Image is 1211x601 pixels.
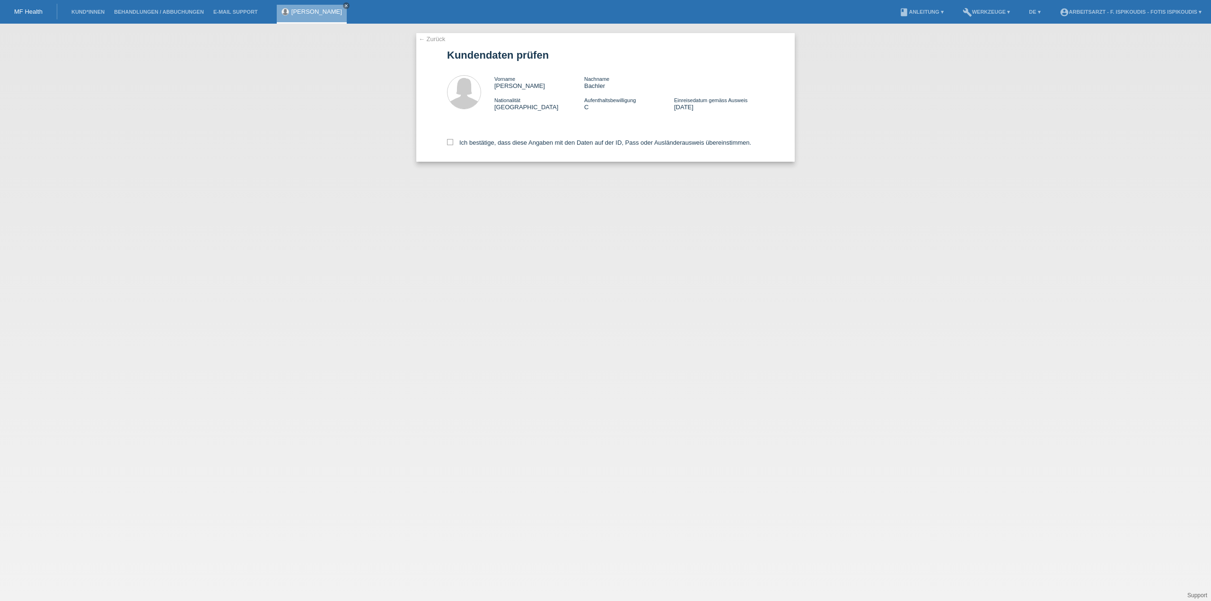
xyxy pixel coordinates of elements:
h1: Kundendaten prüfen [447,49,764,61]
i: account_circle [1060,8,1069,17]
span: Nachname [584,76,609,82]
i: build [963,8,972,17]
a: [PERSON_NAME] [291,8,342,15]
div: [GEOGRAPHIC_DATA] [494,96,584,111]
div: Bachler [584,75,674,89]
a: Support [1187,592,1207,599]
a: MF Health [14,8,43,15]
label: Ich bestätige, dass diese Angaben mit den Daten auf der ID, Pass oder Ausländerausweis übereinsti... [447,139,751,146]
a: close [343,2,350,9]
div: [DATE] [674,96,764,111]
span: Aufenthaltsbewilligung [584,97,636,103]
a: ← Zurück [419,35,445,43]
i: book [899,8,909,17]
a: Kund*innen [67,9,109,15]
span: Vorname [494,76,515,82]
span: Einreisedatum gemäss Ausweis [674,97,747,103]
a: Behandlungen / Abbuchungen [109,9,209,15]
span: Nationalität [494,97,520,103]
a: E-Mail Support [209,9,263,15]
div: C [584,96,674,111]
i: close [344,3,349,8]
a: buildWerkzeuge ▾ [958,9,1015,15]
a: bookAnleitung ▾ [895,9,948,15]
a: DE ▾ [1024,9,1045,15]
a: account_circleArbeitsarzt - F. Ispikoudis - Fotis Ispikoudis ▾ [1055,9,1206,15]
div: [PERSON_NAME] [494,75,584,89]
